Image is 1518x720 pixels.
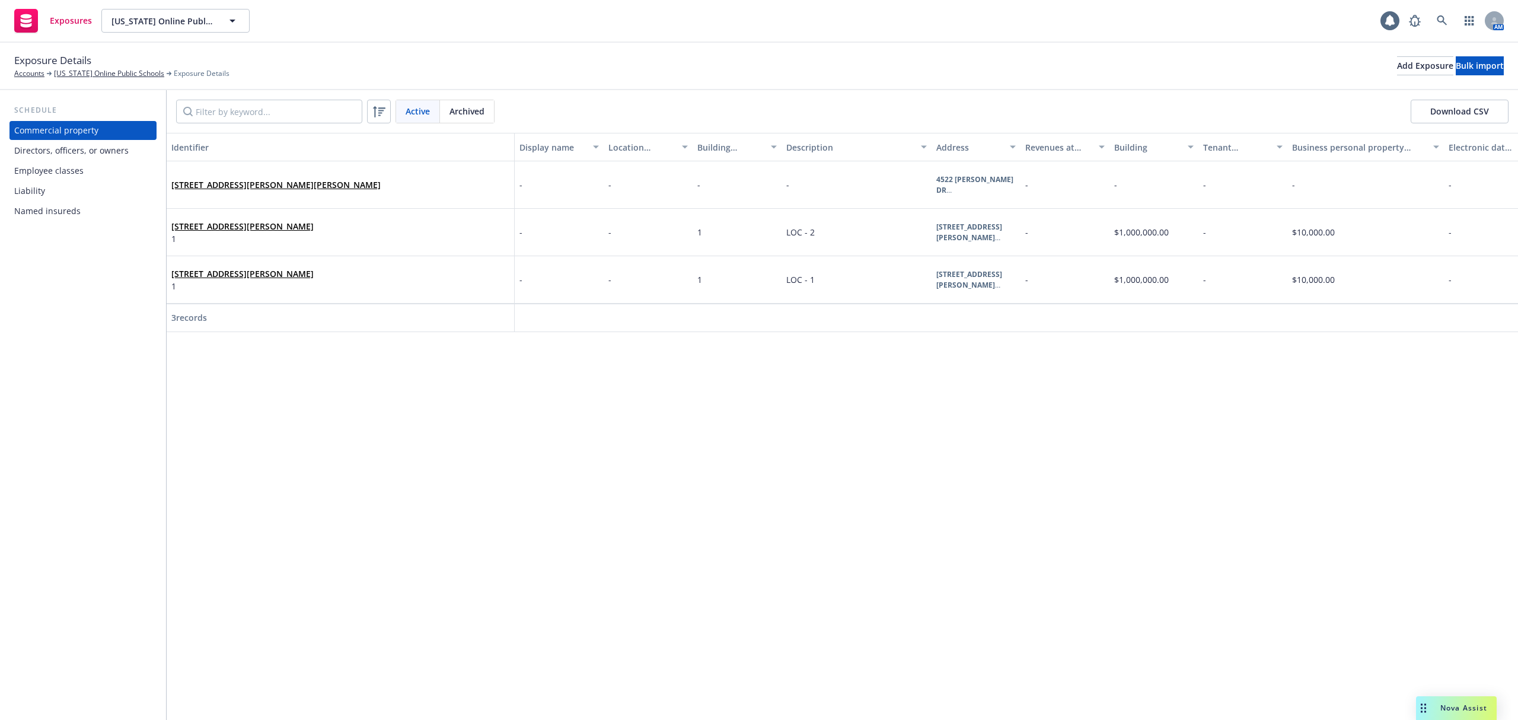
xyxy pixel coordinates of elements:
span: $10,000.00 [1292,227,1335,238]
span: [STREET_ADDRESS][PERSON_NAME] [171,267,314,280]
div: Display name [519,141,586,154]
span: - [1114,179,1117,190]
div: Employee classes [14,161,84,180]
span: - [1203,227,1206,238]
div: Business personal property (BPP) [1292,141,1426,154]
span: - [1449,227,1452,238]
b: 4522 [PERSON_NAME] DR [936,174,1013,195]
button: Display name [515,133,604,161]
span: Active [406,105,430,117]
button: Building [1109,133,1198,161]
button: Nova Assist [1416,696,1497,720]
button: Revenues at location [1020,133,1109,161]
span: LOC - 1 [786,274,815,285]
span: - [608,227,611,238]
span: - [1203,274,1206,285]
div: Building [1114,141,1181,154]
b: [STREET_ADDRESS][PERSON_NAME] [936,269,1002,290]
a: Switch app [1458,9,1481,33]
a: [US_STATE] Online Public Schools [54,68,164,79]
button: [US_STATE] Online Public Schools [101,9,250,33]
span: 1 [697,227,702,238]
input: Filter by keyword... [176,100,362,123]
a: Report a Bug [1403,9,1427,33]
a: Named insureds [9,202,157,221]
div: Address [936,141,1003,154]
span: 1 [171,232,314,245]
button: Download CSV [1411,100,1509,123]
button: Address [932,133,1020,161]
div: Electronic data processing equipment [1449,141,1515,154]
a: Employee classes [9,161,157,180]
span: 3 records [171,312,207,323]
span: 1 [697,274,702,285]
span: $1,000,000.00 [1114,274,1169,285]
div: Bulk import [1456,57,1504,75]
button: Building number [693,133,782,161]
span: - [1449,274,1452,285]
div: Tenant improvements [1203,141,1270,154]
span: LOC - 2 [786,227,815,238]
div: Add Exposure [1397,57,1453,75]
span: - [519,179,522,191]
div: Commercial property [14,121,98,140]
div: Named insureds [14,202,81,221]
a: [STREET_ADDRESS][PERSON_NAME] [171,268,314,279]
span: - [1203,179,1206,190]
span: - [786,179,789,190]
button: Bulk import [1456,56,1504,75]
span: Exposures [50,16,92,26]
span: - [1025,227,1028,238]
div: Revenues at location [1025,141,1092,154]
span: - [608,179,611,190]
button: Add Exposure [1397,56,1453,75]
span: Exposure Details [14,53,91,68]
span: - [1292,179,1295,190]
div: Location number [608,141,675,154]
button: Description [782,133,932,161]
a: Directors, officers, or owners [9,141,157,160]
a: [STREET_ADDRESS][PERSON_NAME][PERSON_NAME] [171,179,381,190]
div: Drag to move [1416,696,1431,720]
span: - [1025,179,1028,190]
span: $10,000.00 [1292,274,1335,285]
div: Identifier [171,141,509,154]
div: Building number [697,141,764,154]
span: - [697,179,700,190]
span: 1 [171,280,314,292]
span: Archived [449,105,484,117]
div: Liability [14,181,45,200]
span: - [519,273,522,286]
a: Liability [9,181,157,200]
a: Exposures [9,4,97,37]
a: Search [1430,9,1454,33]
div: Description [786,141,914,154]
span: Nova Assist [1440,703,1487,713]
a: Commercial property [9,121,157,140]
span: [STREET_ADDRESS][PERSON_NAME][PERSON_NAME] [171,179,381,191]
button: Location number [604,133,693,161]
span: [US_STATE] Online Public Schools [111,15,214,27]
div: Schedule [9,104,157,116]
b: [STREET_ADDRESS][PERSON_NAME] [936,222,1002,243]
span: [STREET_ADDRESS][PERSON_NAME] [171,220,314,232]
button: Tenant improvements [1198,133,1287,161]
span: Exposure Details [174,68,229,79]
a: [STREET_ADDRESS][PERSON_NAME] [171,221,314,232]
span: - [519,226,522,238]
span: $1,000,000.00 [1114,227,1169,238]
button: Business personal property (BPP) [1287,133,1444,161]
div: Directors, officers, or owners [14,141,129,160]
button: Identifier [167,133,515,161]
span: - [1025,274,1028,285]
span: - [608,274,611,285]
span: - [1449,179,1452,190]
a: Accounts [14,68,44,79]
